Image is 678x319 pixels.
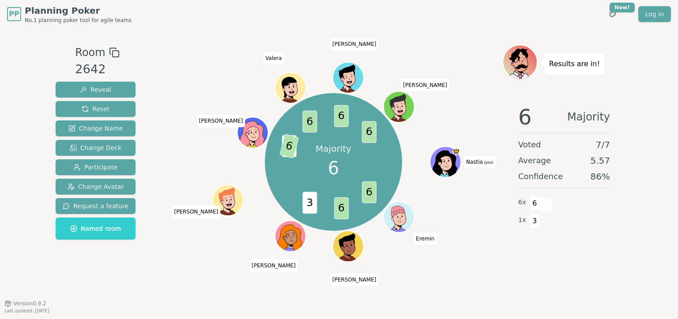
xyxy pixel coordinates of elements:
[70,224,121,233] span: Named room
[263,52,284,64] span: Click to change your name
[605,6,621,22] button: New!
[56,101,136,117] button: Reset
[549,58,600,70] p: Results are in!
[56,198,136,214] button: Request a feature
[328,155,339,181] span: 6
[75,45,105,60] span: Room
[279,134,299,158] span: 6
[56,140,136,156] button: Change Deck
[610,3,635,12] div: New!
[518,139,541,151] span: Voted
[518,154,551,167] span: Average
[530,196,540,211] span: 6
[590,154,610,167] span: 5.57
[74,163,117,172] span: Participate
[362,121,377,143] span: 6
[518,170,563,183] span: Confidence
[56,159,136,175] button: Participate
[303,191,317,214] span: 3
[362,181,377,203] span: 6
[452,147,460,155] span: Nastia is the host
[518,215,526,225] span: 1 x
[464,156,495,168] span: Click to change your name
[316,143,351,155] p: Majority
[518,106,532,128] span: 6
[431,147,460,176] button: Click to change your avatar
[483,161,493,165] span: (you)
[249,259,298,272] span: Click to change your name
[518,198,526,207] span: 6 x
[530,214,540,229] span: 3
[303,110,317,132] span: 6
[68,124,123,133] span: Change Name
[25,4,132,17] span: Planning Poker
[56,218,136,240] button: Named room
[75,60,119,79] div: 2642
[7,4,132,24] a: PPPlanning PokerNo.1 planning poker tool for agile teams
[414,233,437,245] span: Click to change your name
[56,120,136,136] button: Change Name
[197,115,245,127] span: Click to change your name
[13,300,46,307] span: Version 0.9.2
[330,274,379,286] span: Click to change your name
[334,197,349,219] span: 6
[638,6,671,22] a: Log in
[4,300,46,307] button: Version0.9.2
[4,308,49,313] span: Last updated: [DATE]
[56,179,136,195] button: Change Avatar
[9,9,19,19] span: PP
[80,85,111,94] span: Reveal
[68,182,124,191] span: Change Avatar
[70,143,121,152] span: Change Deck
[330,38,379,50] span: Click to change your name
[591,170,610,183] span: 86 %
[567,106,610,128] span: Majority
[172,206,220,218] span: Click to change your name
[56,82,136,98] button: Reveal
[401,79,449,91] span: Click to change your name
[63,202,128,210] span: Request a feature
[596,139,610,151] span: 7 / 7
[25,17,132,24] span: No.1 planning poker tool for agile teams
[82,105,109,113] span: Reset
[334,105,349,127] span: 6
